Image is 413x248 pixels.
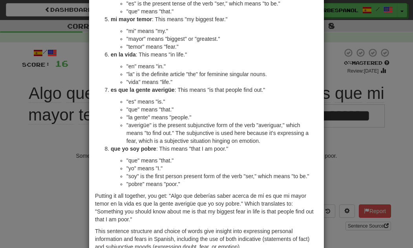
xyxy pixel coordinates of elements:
li: "vida" means "life." [126,78,318,86]
li: "que" means "that." [126,157,318,164]
li: "es" means "is." [126,98,318,106]
strong: mi mayor temor [111,16,152,22]
li: "la" is the definite article "the" for feminine singular nouns. [126,70,318,78]
p: : This means "that I am poor." [111,145,318,153]
p: : This means "is that people find out." [111,86,318,94]
li: "la gente" means "people." [126,113,318,121]
p: Putting it all together, you get: "Algo que deberías saber acerca de mí es que mi mayor temor en ... [95,192,318,223]
li: "que" means "that." [126,7,318,15]
li: "pobre" means "poor." [126,180,318,188]
li: "soy" is the first person present form of the verb "ser," which means "to be." [126,172,318,180]
li: "averigüe" is the present subjunctive form of the verb "averiguar," which means "to find out." Th... [126,121,318,145]
li: "mayor" means "biggest" or "greatest." [126,35,318,43]
li: "temor" means "fear." [126,43,318,51]
strong: es que la gente averigüe [111,87,175,93]
li: "mi" means "my." [126,27,318,35]
strong: en la vida [111,51,136,58]
p: : This means "in life." [111,51,318,58]
li: "yo" means "I." [126,164,318,172]
strong: que yo soy pobre [111,146,156,152]
li: "que" means "that." [126,106,318,113]
p: : This means "my biggest fear." [111,15,318,23]
li: "en" means "in." [126,62,318,70]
